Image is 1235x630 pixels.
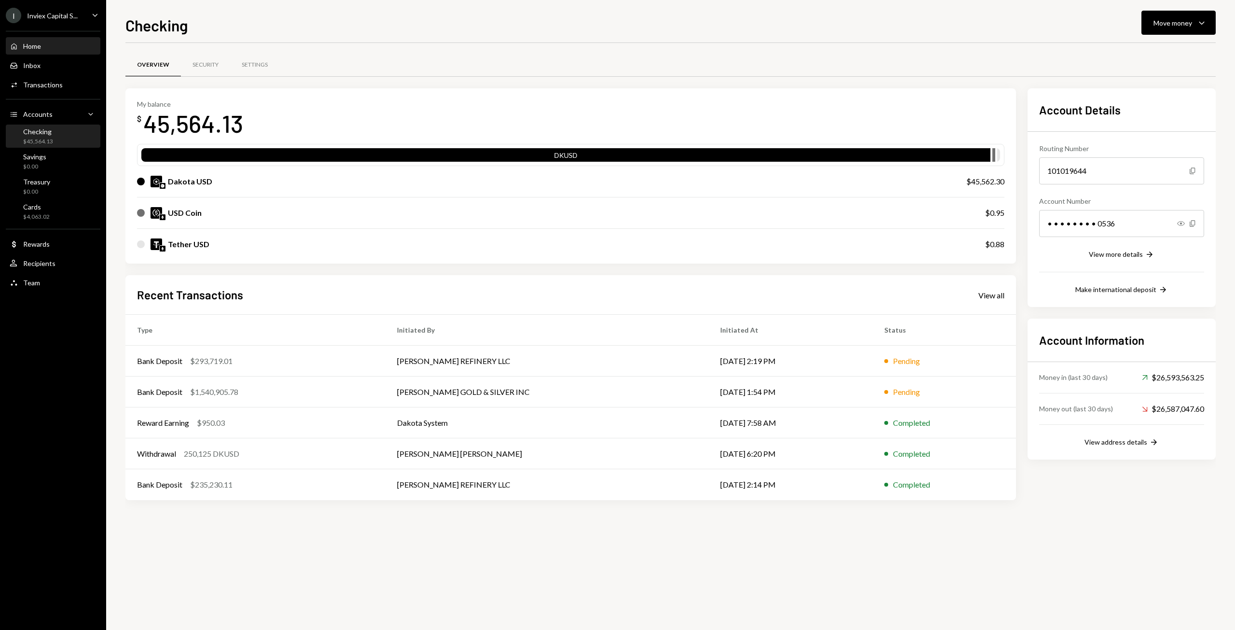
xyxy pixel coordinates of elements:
div: Pending [893,355,920,367]
td: [DATE] 1:54 PM [709,377,873,407]
div: Security [192,61,219,69]
div: Move money [1153,18,1192,28]
h2: Account Details [1039,102,1204,118]
div: Overview [137,61,169,69]
td: Dakota System [385,407,709,438]
div: Completed [893,479,930,490]
td: [DATE] 2:19 PM [709,346,873,377]
div: Team [23,279,40,287]
div: Make international deposit [1075,285,1156,294]
div: Accounts [23,110,53,118]
td: [DATE] 6:20 PM [709,438,873,469]
img: USDT [151,238,162,250]
div: $1,540,905.78 [190,386,238,398]
div: $45,562.30 [966,176,1004,187]
div: Bank Deposit [137,355,182,367]
td: [PERSON_NAME] [PERSON_NAME] [385,438,709,469]
img: ethereum-mainnet [160,214,165,220]
div: Tether USD [168,238,209,250]
a: Team [6,274,100,291]
div: Savings [23,153,46,161]
div: Recipients [23,259,55,267]
button: Move money [1141,11,1216,35]
img: base-mainnet [160,183,165,189]
img: ethereum-mainnet [160,246,165,252]
div: View more details [1089,250,1143,258]
h2: Account Information [1039,332,1204,348]
a: Savings$0.00 [6,150,100,173]
div: 101019644 [1039,157,1204,184]
div: Transactions [23,81,63,89]
div: Account Number [1039,196,1204,206]
div: Bank Deposit [137,479,182,490]
div: 45,564.13 [143,108,243,139]
div: Completed [893,448,930,460]
div: Cards [23,203,50,211]
th: Initiated By [385,315,709,346]
div: Treasury [23,178,50,186]
a: Treasury$0.00 [6,175,100,198]
a: Home [6,37,100,55]
div: $235,230.11 [190,479,233,490]
a: Accounts [6,105,100,123]
div: Bank Deposit [137,386,182,398]
div: Routing Number [1039,143,1204,154]
button: Make international deposit [1075,285,1168,295]
div: $0.88 [985,238,1004,250]
div: Dakota USD [168,176,212,187]
div: Inviex Capital S... [27,12,78,20]
a: Recipients [6,254,100,272]
th: Status [873,315,1016,346]
div: View address details [1084,438,1147,446]
div: DKUSD [141,150,990,164]
h2: Recent Transactions [137,287,243,303]
div: Money in (last 30 days) [1039,372,1108,382]
div: Checking [23,127,53,136]
div: I [6,8,21,23]
div: Completed [893,417,930,429]
button: View more details [1089,250,1154,260]
div: Inbox [23,61,41,70]
td: [PERSON_NAME] REFINERY LLC [385,346,709,377]
div: Money out (last 30 days) [1039,404,1113,414]
a: Rewards [6,235,100,252]
img: USDC [151,207,162,219]
div: $26,593,563.25 [1142,372,1204,383]
div: $ [137,114,141,124]
td: [DATE] 2:14 PM [709,469,873,500]
div: $26,587,047.60 [1142,403,1204,415]
h1: Checking [125,15,188,35]
td: [PERSON_NAME] REFINERY LLC [385,469,709,500]
th: Type [125,315,385,346]
div: $293,719.01 [190,355,233,367]
a: Inbox [6,56,100,74]
a: View all [978,290,1004,300]
div: $0.00 [23,188,50,196]
a: Settings [230,53,279,77]
div: Rewards [23,240,50,248]
div: $45,564.13 [23,138,53,146]
div: • • • • • • • • 0536 [1039,210,1204,237]
div: Pending [893,386,920,398]
div: $0.95 [985,207,1004,219]
div: $0.00 [23,163,46,171]
a: Security [181,53,230,77]
div: USD Coin [168,207,202,219]
th: Initiated At [709,315,873,346]
a: Checking$45,564.13 [6,125,100,148]
td: [PERSON_NAME] GOLD & SILVER INC [385,377,709,407]
img: DKUSD [151,176,162,187]
div: Withdrawal [137,448,176,460]
div: $4,063.02 [23,213,50,221]
button: View address details [1084,437,1159,448]
a: Transactions [6,76,100,93]
a: Overview [125,53,181,77]
div: Reward Earning [137,417,189,429]
div: My balance [137,100,243,108]
td: [DATE] 7:58 AM [709,407,873,438]
div: $950.03 [197,417,225,429]
div: 250,125 DKUSD [184,448,239,460]
div: Home [23,42,41,50]
div: Settings [242,61,268,69]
